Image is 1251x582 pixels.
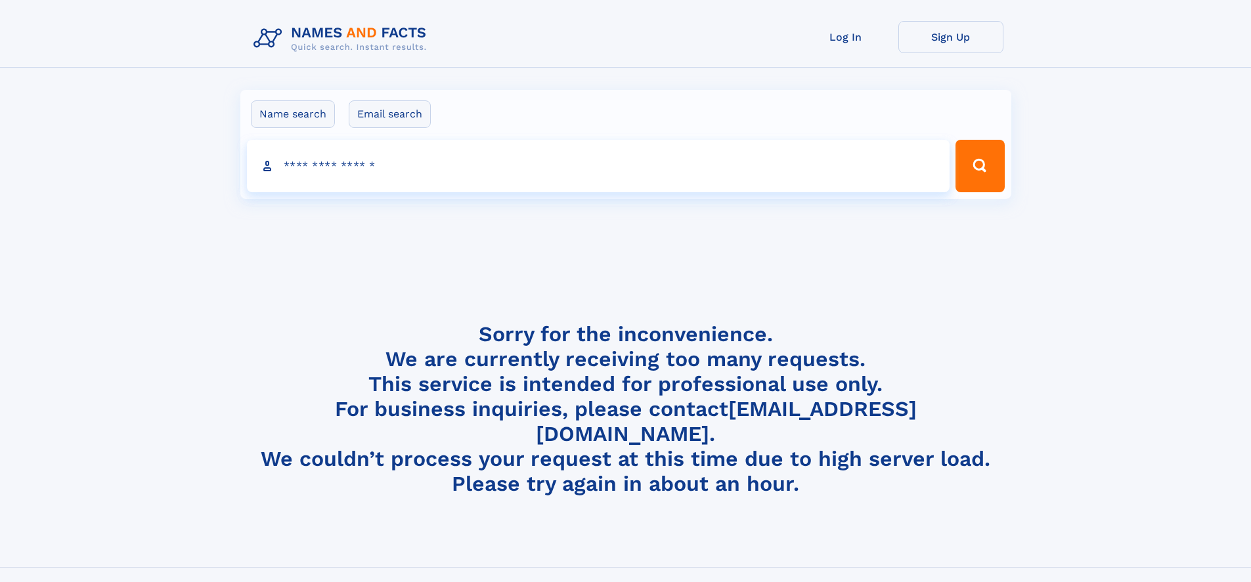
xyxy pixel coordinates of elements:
[248,21,437,56] img: Logo Names and Facts
[349,100,431,128] label: Email search
[247,140,950,192] input: search input
[898,21,1003,53] a: Sign Up
[248,322,1003,497] h4: Sorry for the inconvenience. We are currently receiving too many requests. This service is intend...
[793,21,898,53] a: Log In
[955,140,1004,192] button: Search Button
[536,396,917,446] a: [EMAIL_ADDRESS][DOMAIN_NAME]
[251,100,335,128] label: Name search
